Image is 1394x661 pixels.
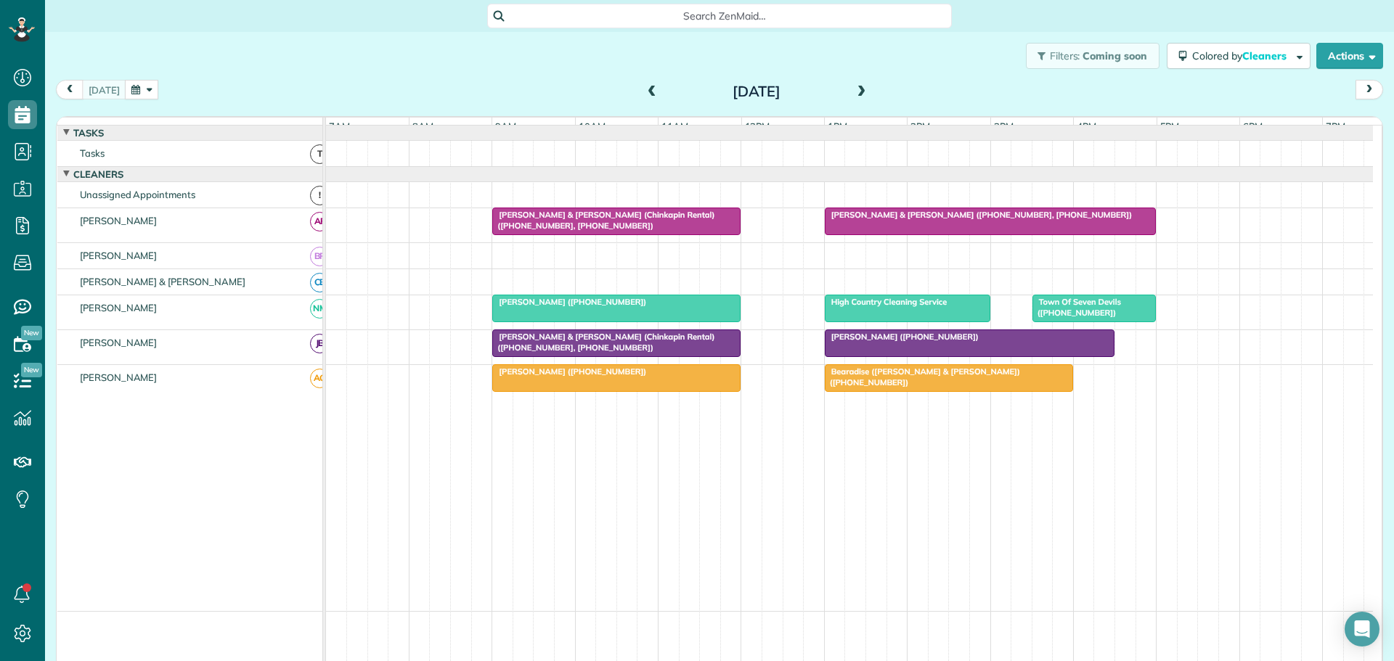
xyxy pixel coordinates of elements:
[77,371,160,383] span: [PERSON_NAME]
[82,80,126,99] button: [DATE]
[310,212,330,231] span: AF
[326,120,353,132] span: 7am
[56,80,83,99] button: prev
[824,297,947,307] span: High Country Cleaning Service
[310,247,330,266] span: BR
[666,83,847,99] h2: [DATE]
[1240,120,1265,132] span: 6pm
[77,276,248,287] span: [PERSON_NAME] & [PERSON_NAME]
[1074,120,1099,132] span: 4pm
[310,334,330,353] span: JB
[310,273,330,292] span: CB
[492,120,519,132] span: 9am
[1345,612,1379,646] div: Open Intercom Messenger
[1323,120,1348,132] span: 7pm
[659,120,691,132] span: 11am
[1050,49,1080,62] span: Filters:
[21,363,42,377] span: New
[310,144,330,164] span: T
[77,189,198,200] span: Unassigned Appointments
[742,120,773,132] span: 12pm
[77,302,160,313] span: [PERSON_NAME]
[1032,297,1121,317] span: Town Of Seven Devils ([PHONE_NUMBER])
[824,210,1133,220] span: [PERSON_NAME] & [PERSON_NAME] ([PHONE_NUMBER], [PHONE_NUMBER])
[21,326,42,340] span: New
[77,250,160,261] span: [PERSON_NAME]
[492,332,714,352] span: [PERSON_NAME] & [PERSON_NAME] (Chinkapin Rental) ([PHONE_NUMBER], [PHONE_NUMBER])
[492,366,647,377] span: [PERSON_NAME] ([PHONE_NUMBER])
[1192,49,1292,62] span: Colored by
[310,186,330,205] span: !
[70,127,107,139] span: Tasks
[1157,120,1183,132] span: 5pm
[991,120,1016,132] span: 3pm
[77,147,107,159] span: Tasks
[1316,43,1383,69] button: Actions
[310,299,330,319] span: NM
[310,369,330,388] span: AG
[70,168,126,180] span: Cleaners
[824,366,1020,387] span: Bearadise ([PERSON_NAME] & [PERSON_NAME]) ([PHONE_NUMBER])
[908,120,933,132] span: 2pm
[492,297,647,307] span: [PERSON_NAME] ([PHONE_NUMBER])
[576,120,608,132] span: 10am
[824,332,979,342] span: [PERSON_NAME] ([PHONE_NUMBER])
[1083,49,1148,62] span: Coming soon
[1242,49,1289,62] span: Cleaners
[825,120,850,132] span: 1pm
[492,210,714,230] span: [PERSON_NAME] & [PERSON_NAME] (Chinkapin Rental) ([PHONE_NUMBER], [PHONE_NUMBER])
[77,337,160,348] span: [PERSON_NAME]
[1356,80,1383,99] button: next
[1167,43,1311,69] button: Colored byCleaners
[409,120,436,132] span: 8am
[77,215,160,226] span: [PERSON_NAME]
